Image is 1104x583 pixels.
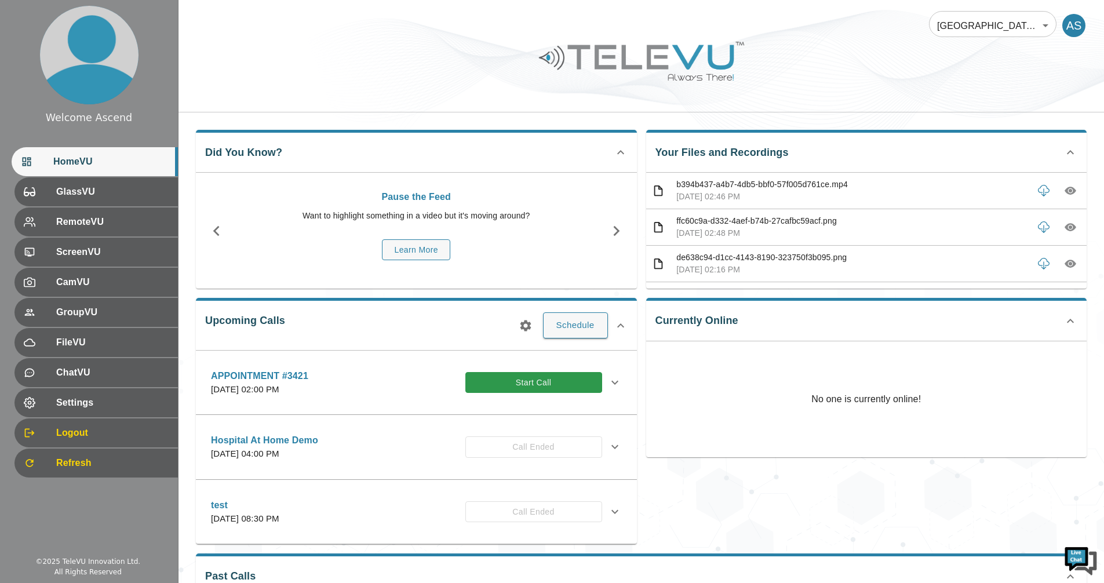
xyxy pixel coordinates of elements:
[211,433,318,447] p: Hospital At Home Demo
[211,498,279,512] p: test
[676,178,1028,191] p: b394b437-a4b7-4db5-bbf0-57f005d761ce.mp4
[14,177,178,206] div: GlassVU
[676,264,1028,276] p: [DATE] 02:16 PM
[35,556,140,567] div: © 2025 TeleVU Innovation Ltd.
[202,491,631,533] div: test[DATE] 08:30 PMCall Ended
[56,275,169,289] span: CamVU
[14,268,178,297] div: CamVU
[211,369,308,383] p: APPOINTMENT #3421
[676,215,1028,227] p: ffc60c9a-d332-4aef-b74b-27cafbc59acf.png
[382,239,450,261] button: Learn More
[202,427,631,468] div: Hospital At Home Demo[DATE] 04:00 PMCall Ended
[56,215,169,229] span: RemoteVU
[56,366,169,380] span: ChatVU
[54,567,122,577] div: All Rights Reserved
[676,227,1028,239] p: [DATE] 02:48 PM
[14,418,178,447] div: Logout
[56,426,169,440] span: Logout
[211,512,279,526] p: [DATE] 08:30 PM
[676,252,1028,264] p: de638c94-d1cc-4143-8190-323750f3b095.png
[56,245,169,259] span: ScreenVU
[1062,14,1085,37] div: AS
[14,358,178,387] div: ChatVU
[53,155,169,169] span: HomeVU
[14,388,178,417] div: Settings
[56,396,169,410] span: Settings
[676,191,1028,203] p: [DATE] 02:46 PM
[465,372,602,393] button: Start Call
[811,341,921,457] p: No one is currently online!
[676,288,1028,300] p: c6bc1684-ce4e-410f-a69d-a0e6bdb552e5.png
[14,207,178,236] div: RemoteVU
[543,312,608,338] button: Schedule
[56,456,169,470] span: Refresh
[202,362,631,403] div: APPOINTMENT #3421[DATE] 02:00 PMStart Call
[56,185,169,199] span: GlassVU
[40,6,139,104] img: profile.png
[14,328,178,357] div: FileVU
[46,110,132,125] div: Welcome Ascend
[211,447,318,461] p: [DATE] 04:00 PM
[14,298,178,327] div: GroupVU
[929,9,1056,42] div: [GEOGRAPHIC_DATA] At Home
[12,147,178,176] div: HomeVU
[211,383,308,396] p: [DATE] 02:00 PM
[243,210,590,222] p: Want to highlight something in a video but it's moving around?
[14,238,178,267] div: ScreenVU
[56,336,169,349] span: FileVU
[1063,542,1098,577] img: Chat Widget
[14,449,178,478] div: Refresh
[56,305,169,319] span: GroupVU
[243,190,590,204] p: Pause the Feed
[537,37,746,85] img: Logo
